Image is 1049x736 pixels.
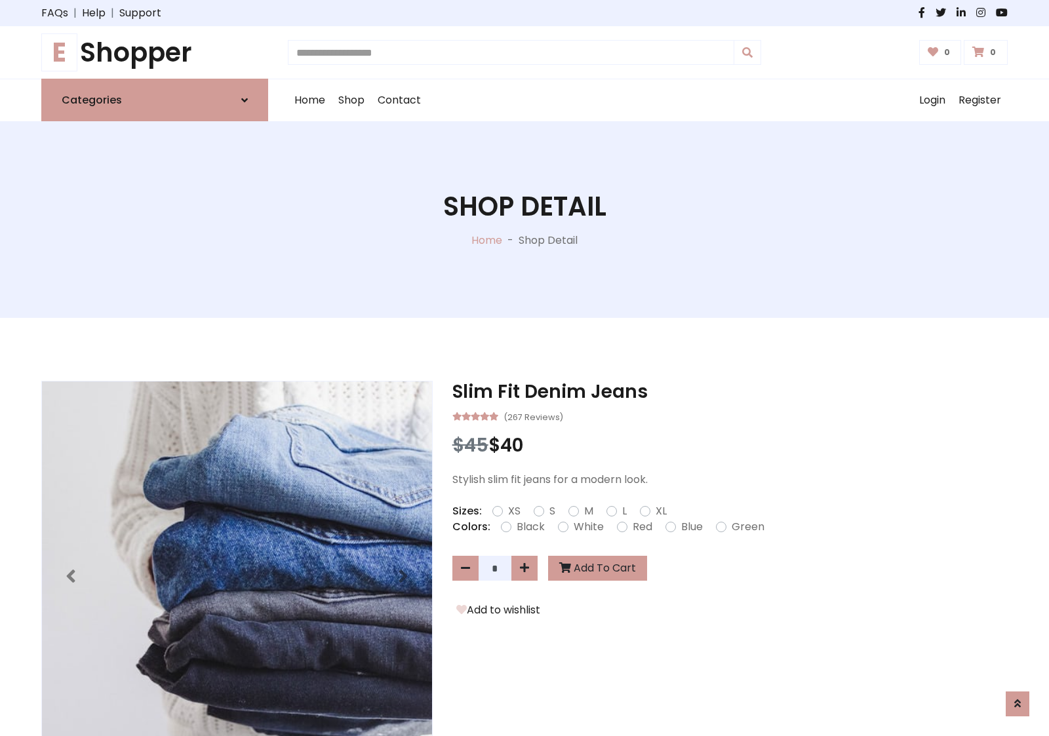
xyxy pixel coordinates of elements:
p: Stylish slim fit jeans for a modern look. [452,472,1008,488]
span: $45 [452,433,488,458]
p: Shop Detail [519,233,578,248]
span: 0 [987,47,999,58]
label: L [622,503,627,519]
small: (267 Reviews) [504,408,563,424]
h3: Slim Fit Denim Jeans [452,381,1008,403]
label: S [549,503,555,519]
a: EShopper [41,37,268,68]
h3: $ [452,435,1008,457]
span: | [106,5,119,21]
span: | [68,5,82,21]
a: Help [82,5,106,21]
a: Login [913,79,952,121]
a: Categories [41,79,268,121]
a: Home [288,79,332,121]
label: Black [517,519,545,535]
label: Green [732,519,764,535]
span: 0 [941,47,953,58]
button: Add to wishlist [452,602,544,619]
span: 40 [500,433,523,458]
label: M [584,503,593,519]
a: 0 [919,40,962,65]
p: - [502,233,519,248]
h6: Categories [62,94,122,106]
p: Sizes: [452,503,482,519]
h1: Shopper [41,37,268,68]
h1: Shop Detail [443,191,606,222]
label: White [574,519,604,535]
button: Add To Cart [548,556,647,581]
a: Shop [332,79,371,121]
p: Colors: [452,519,490,535]
a: Contact [371,79,427,121]
label: XS [508,503,521,519]
a: Register [952,79,1008,121]
label: XL [656,503,667,519]
a: Home [471,233,502,248]
a: 0 [964,40,1008,65]
label: Blue [681,519,703,535]
label: Red [633,519,652,535]
span: E [41,33,77,71]
a: Support [119,5,161,21]
a: FAQs [41,5,68,21]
